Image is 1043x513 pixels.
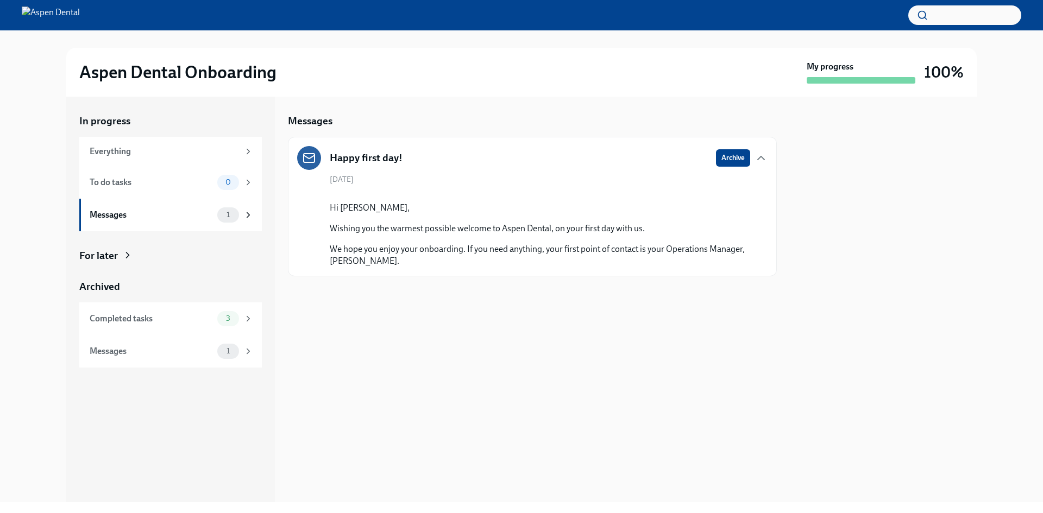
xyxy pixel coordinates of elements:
div: Messages [90,345,213,357]
span: [DATE] [330,174,354,185]
div: For later [79,249,118,263]
a: Messages1 [79,199,262,231]
div: Messages [90,209,213,221]
a: Messages1 [79,335,262,368]
p: We hope you enjoy your onboarding. If you need anything, your first point of contact is your Oper... [330,243,750,267]
span: 0 [219,178,237,186]
div: Completed tasks [90,313,213,325]
h5: Happy first day! [330,151,403,165]
span: Archive [721,153,745,163]
h2: Aspen Dental Onboarding [79,61,277,83]
h3: 100% [924,62,964,82]
a: To do tasks0 [79,166,262,199]
a: For later [79,249,262,263]
div: Everything [90,145,239,157]
strong: My progress [807,61,853,73]
a: Everything [79,137,262,166]
img: Aspen Dental [22,7,80,24]
span: 1 [220,211,236,219]
span: 1 [220,347,236,355]
p: Wishing you the warmest possible welcome to Aspen Dental, on your first day with us. [330,223,645,235]
a: In progress [79,114,262,128]
p: Hi [PERSON_NAME], [330,202,645,214]
a: Archived [79,280,262,294]
h5: Messages [288,114,332,128]
a: Completed tasks3 [79,302,262,335]
div: To do tasks [90,176,213,188]
span: 3 [219,314,237,322]
button: Archive [716,149,750,167]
